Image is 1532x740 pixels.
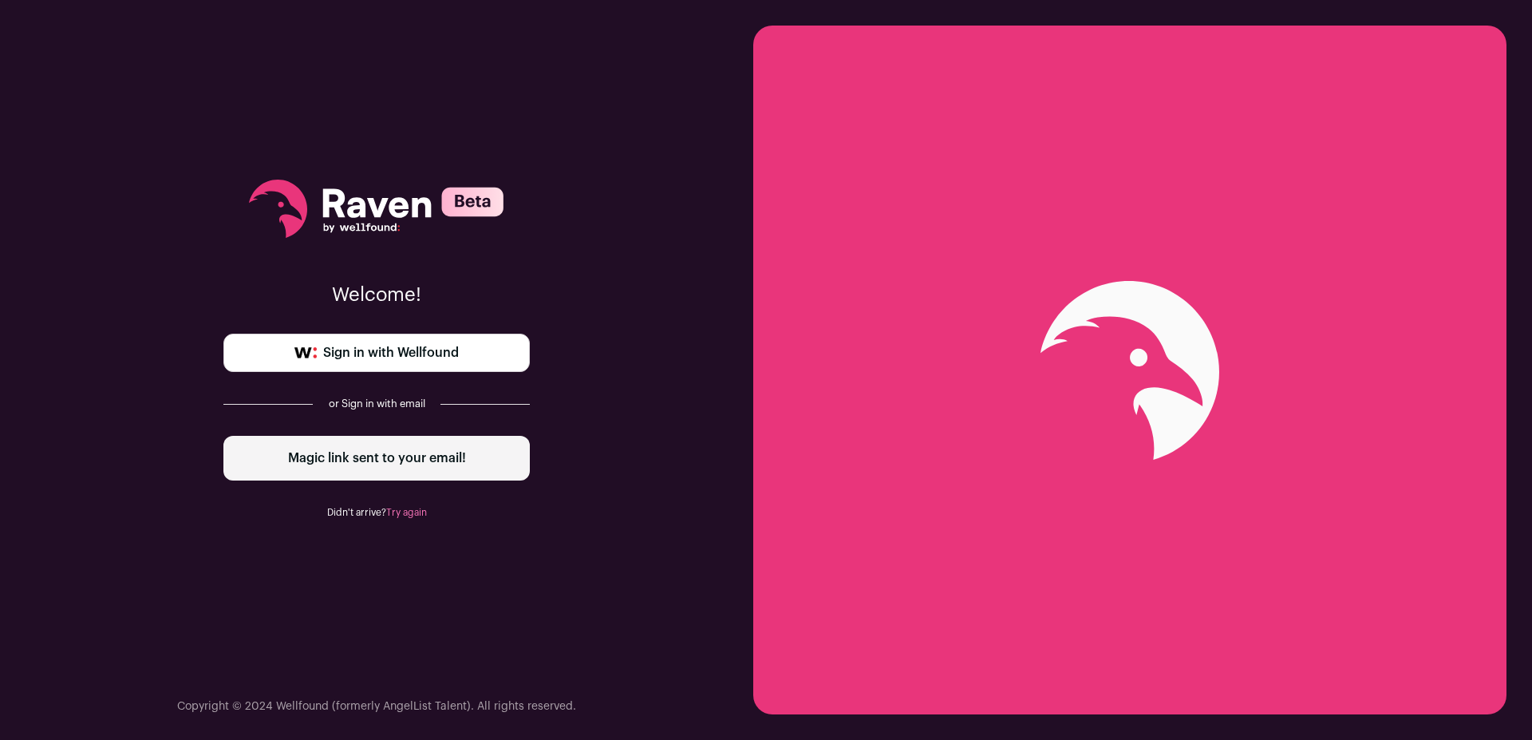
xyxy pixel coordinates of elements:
[177,698,576,714] p: Copyright © 2024 Wellfound (formerly AngelList Talent). All rights reserved.
[223,436,530,481] div: Magic link sent to your email!
[294,347,317,358] img: wellfound-symbol-flush-black-fb3c872781a75f747ccb3a119075da62bfe97bd399995f84a933054e44a575c4.png
[223,283,530,308] p: Welcome!
[323,343,459,362] span: Sign in with Wellfound
[223,334,530,372] a: Sign in with Wellfound
[386,508,427,517] a: Try again
[326,398,428,410] div: or Sign in with email
[223,506,530,519] div: Didn't arrive?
